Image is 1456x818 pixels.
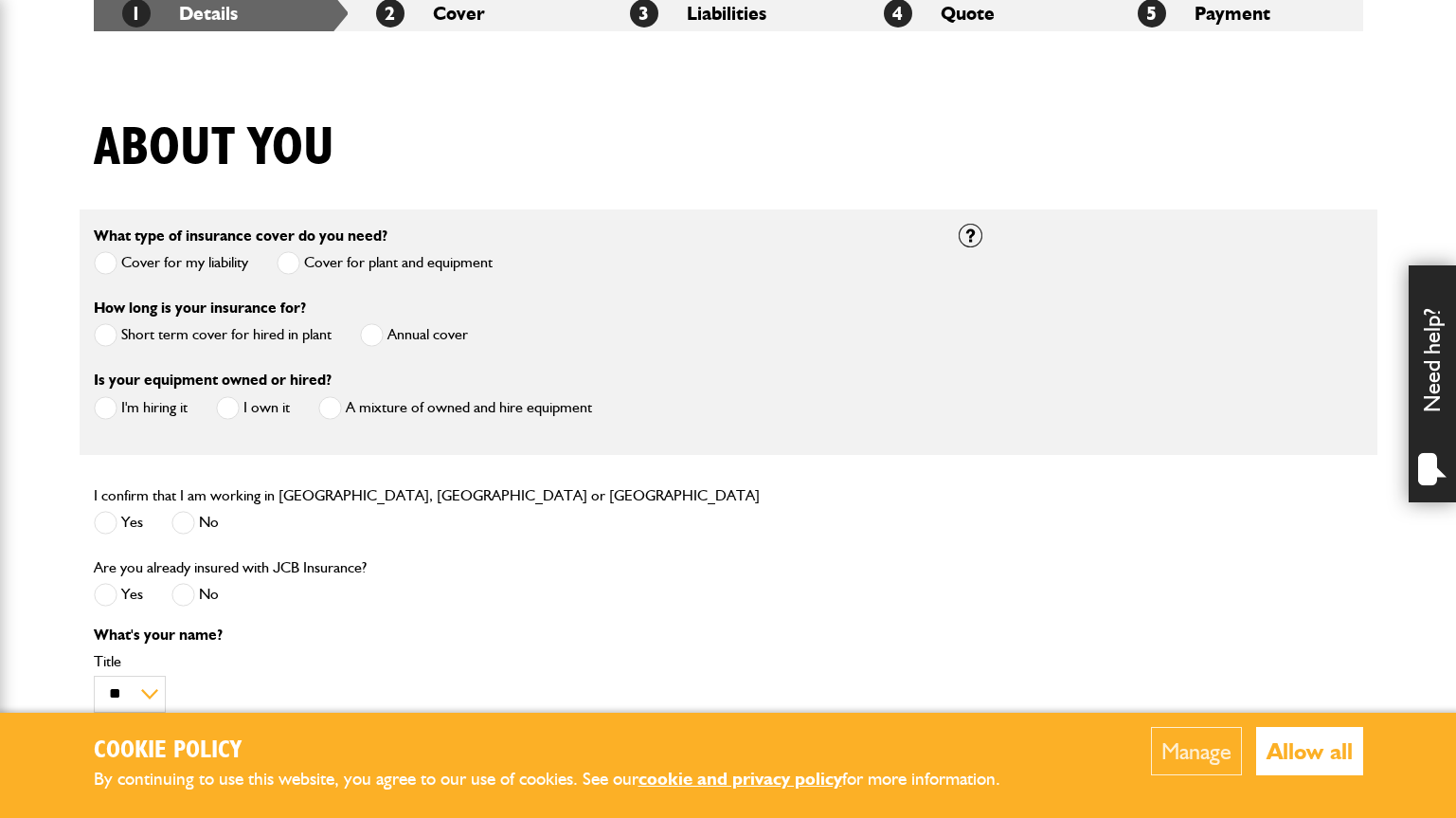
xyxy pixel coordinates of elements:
[94,654,930,669] label: Title
[94,323,332,347] label: Short term cover for hired in plant
[1151,727,1242,775] button: Manage
[216,396,290,420] label: I own it
[94,228,387,244] label: What type of insurance cover do you need?
[94,736,1032,766] h2: Cookie Policy
[94,560,367,575] label: Are you already insured with JCB Insurance?
[94,511,143,535] label: Yes
[94,583,143,607] label: Yes
[171,511,219,535] label: No
[94,488,760,503] label: I confirm that I am working in [GEOGRAPHIC_DATA], [GEOGRAPHIC_DATA] or [GEOGRAPHIC_DATA]
[94,627,930,643] p: What's your name?
[1256,727,1363,775] button: Allow all
[94,396,188,420] label: I'm hiring it
[1409,265,1456,502] div: Need help?
[94,765,1032,794] p: By continuing to use this website, you agree to our use of cookies. See our for more information.
[94,373,332,388] label: Is your equipment owned or hired?
[94,117,334,180] h1: About you
[318,396,592,420] label: A mixture of owned and hire equipment
[94,251,248,275] label: Cover for my liability
[360,323,468,347] label: Annual cover
[171,583,219,607] label: No
[277,251,493,275] label: Cover for plant and equipment
[94,300,306,316] label: How long is your insurance for?
[638,768,842,790] a: cookie and privacy policy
